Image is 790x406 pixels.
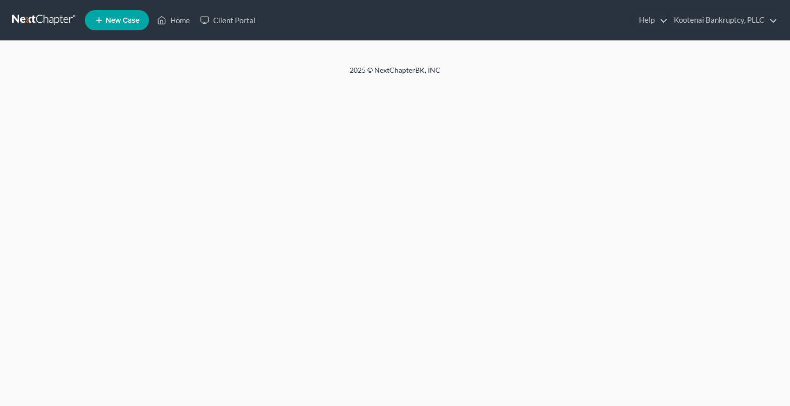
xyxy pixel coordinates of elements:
a: Client Portal [195,11,261,29]
a: Help [634,11,668,29]
a: Home [152,11,195,29]
new-legal-case-button: New Case [85,10,149,30]
div: 2025 © NextChapterBK, INC [107,65,683,83]
a: Kootenai Bankruptcy, PLLC [669,11,777,29]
